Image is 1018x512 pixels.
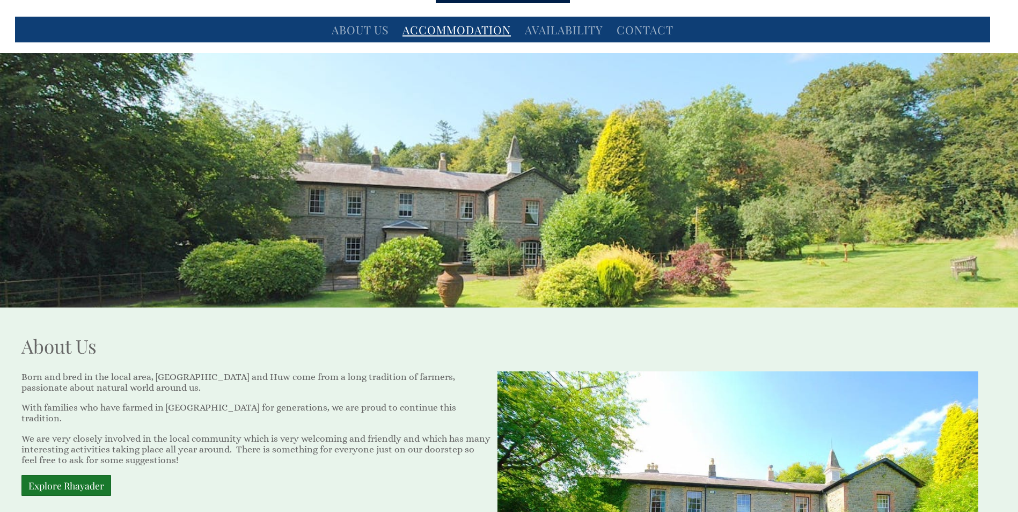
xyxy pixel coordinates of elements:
a: Accommodation [402,22,511,37]
h1: About Us [21,333,984,359]
p: We are very closely involved in the local community which is very welcoming and friendly and whic... [21,433,984,465]
a: Explore Rhayader [21,475,111,496]
p: With families who have farmed in [GEOGRAPHIC_DATA] for generations, we are proud to continue this... [21,402,984,423]
a: Contact [617,22,673,37]
a: About Us [332,22,389,37]
p: Born and bred in the local area, [GEOGRAPHIC_DATA] and Huw come from a long tradition of farmers,... [21,371,984,393]
a: Availability [525,22,603,37]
